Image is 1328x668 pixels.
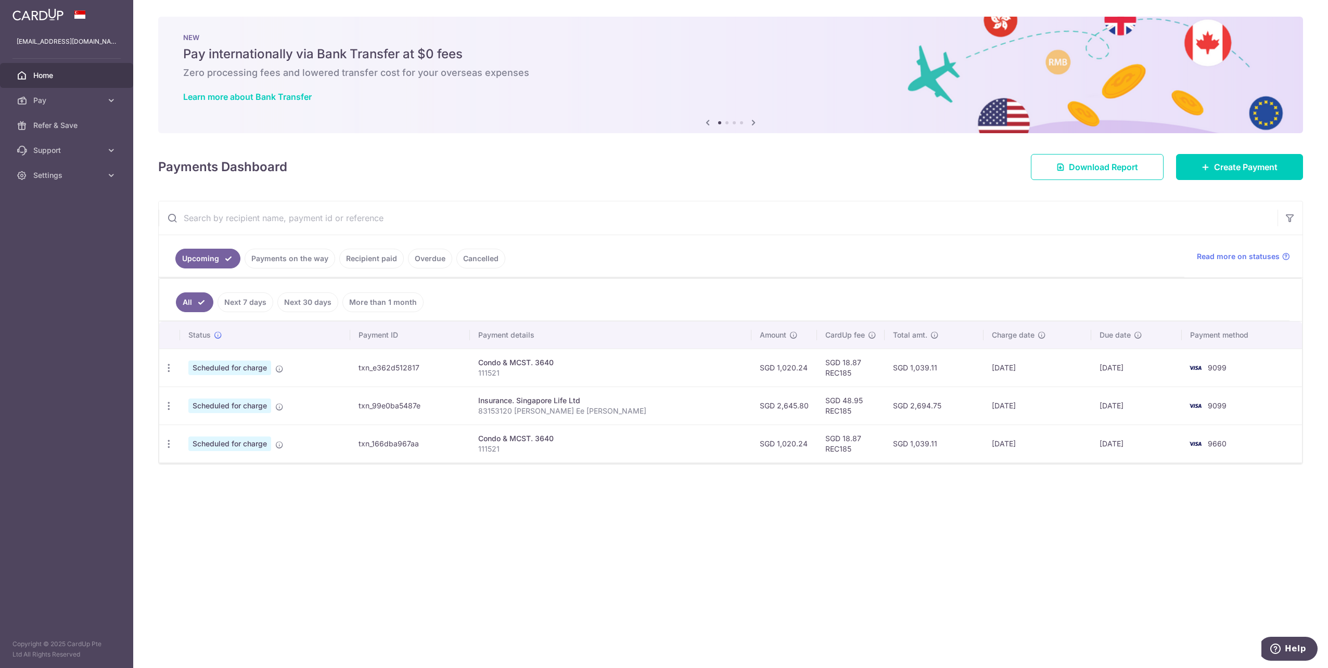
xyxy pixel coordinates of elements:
td: SGD 18.87 REC185 [817,425,885,463]
img: CardUp [12,8,63,21]
td: [DATE] [1091,349,1182,387]
span: Due date [1100,330,1131,340]
input: Search by recipient name, payment id or reference [159,201,1278,235]
img: Bank Card [1185,438,1206,450]
img: Bank Card [1185,362,1206,374]
span: CardUp fee [825,330,865,340]
td: txn_166dba967aa [350,425,470,463]
td: SGD 2,645.80 [751,387,817,425]
h6: Zero processing fees and lowered transfer cost for your overseas expenses [183,67,1278,79]
td: [DATE] [984,387,1091,425]
a: All [176,292,213,312]
a: Overdue [408,249,452,268]
p: [EMAIL_ADDRESS][DOMAIN_NAME] [17,36,117,47]
td: [DATE] [1091,425,1182,463]
a: Learn more about Bank Transfer [183,92,312,102]
span: Scheduled for charge [188,399,271,413]
p: NEW [183,33,1278,42]
h4: Payments Dashboard [158,158,287,176]
span: Settings [33,170,102,181]
p: 111521 [478,444,743,454]
th: Payment ID [350,322,470,349]
span: 9660 [1208,439,1227,448]
p: 83153120 [PERSON_NAME] Ee [PERSON_NAME] [478,406,743,416]
span: Charge date [992,330,1035,340]
a: Read more on statuses [1197,251,1290,262]
span: Amount [760,330,786,340]
span: Pay [33,95,102,106]
a: Payments on the way [245,249,335,268]
h5: Pay internationally via Bank Transfer at $0 fees [183,46,1278,62]
td: [DATE] [984,425,1091,463]
div: Insurance. Singapore Life Ltd [478,395,743,406]
span: Create Payment [1214,161,1278,173]
td: SGD 1,039.11 [885,349,984,387]
td: SGD 1,039.11 [885,425,984,463]
span: 9099 [1208,363,1227,372]
div: Condo & MCST. 3640 [478,433,743,444]
span: Scheduled for charge [188,436,271,451]
th: Payment method [1182,322,1302,349]
td: txn_99e0ba5487e [350,387,470,425]
div: Condo & MCST. 3640 [478,357,743,368]
span: Download Report [1069,161,1138,173]
a: Cancelled [456,249,505,268]
p: 111521 [478,368,743,378]
a: Next 7 days [218,292,273,312]
img: Bank Card [1185,400,1206,412]
span: Support [33,145,102,156]
td: SGD 1,020.24 [751,349,817,387]
a: Download Report [1031,154,1164,180]
td: txn_e362d512817 [350,349,470,387]
span: Read more on statuses [1197,251,1280,262]
span: Status [188,330,211,340]
td: SGD 1,020.24 [751,425,817,463]
a: Recipient paid [339,249,404,268]
a: More than 1 month [342,292,424,312]
a: Upcoming [175,249,240,268]
span: Total amt. [893,330,927,340]
td: SGD 18.87 REC185 [817,349,885,387]
td: [DATE] [984,349,1091,387]
span: Refer & Save [33,120,102,131]
span: 9099 [1208,401,1227,410]
td: SGD 2,694.75 [885,387,984,425]
iframe: Opens a widget where you can find more information [1261,637,1318,663]
img: Bank transfer banner [158,17,1303,133]
a: Create Payment [1176,154,1303,180]
td: SGD 48.95 REC185 [817,387,885,425]
td: [DATE] [1091,387,1182,425]
th: Payment details [470,322,751,349]
span: Home [33,70,102,81]
span: Scheduled for charge [188,361,271,375]
a: Next 30 days [277,292,338,312]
